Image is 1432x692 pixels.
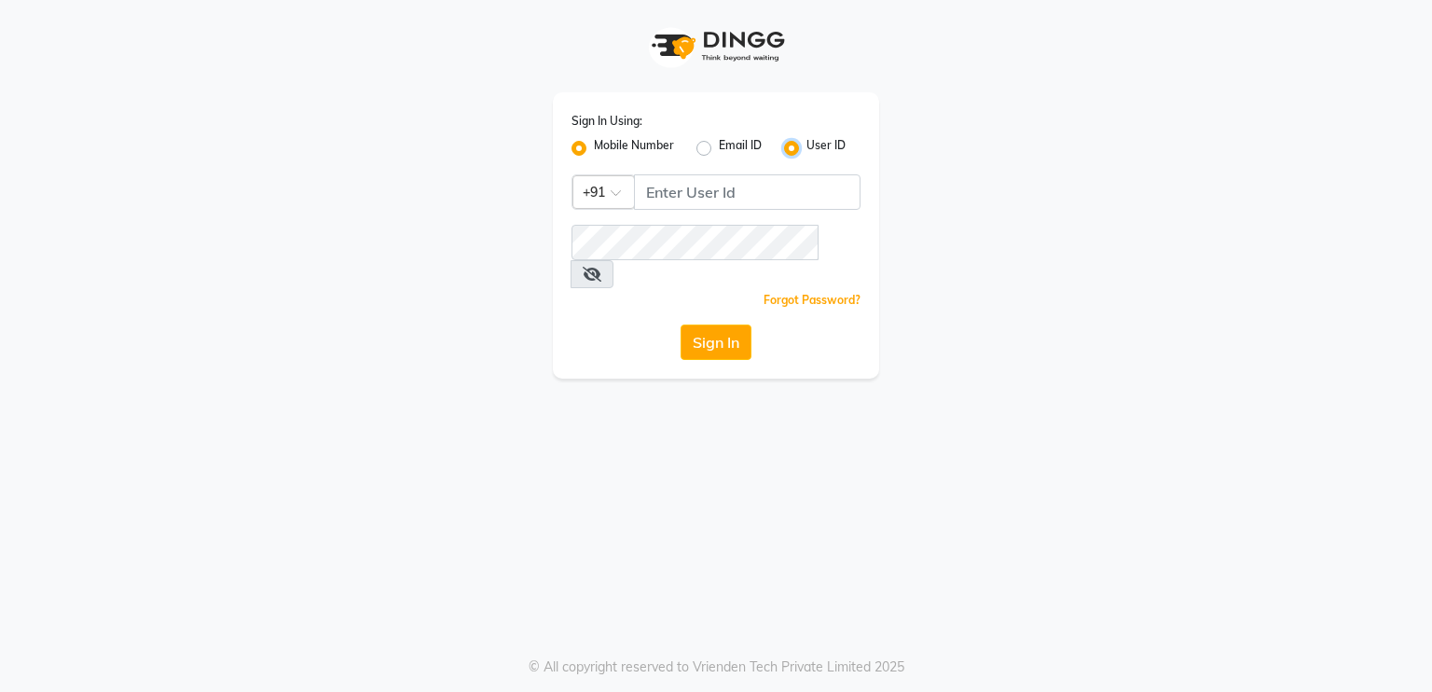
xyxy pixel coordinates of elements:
[571,225,819,260] input: Username
[719,137,762,159] label: Email ID
[681,325,751,360] button: Sign In
[571,113,642,130] label: Sign In Using:
[634,174,861,210] input: Username
[641,19,791,74] img: logo1.svg
[594,137,674,159] label: Mobile Number
[764,293,861,307] a: Forgot Password?
[806,137,846,159] label: User ID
